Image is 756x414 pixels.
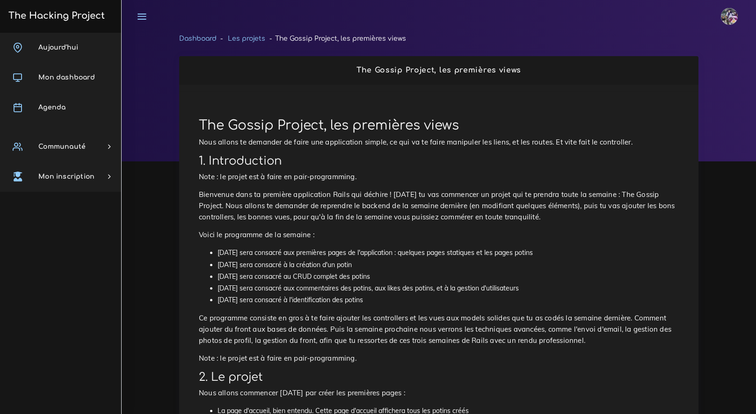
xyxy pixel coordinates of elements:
p: Ce programme consiste en gros à te faire ajouter les controllers et les vues aux models solides q... [199,312,679,346]
span: Mon inscription [38,173,94,180]
h2: 2. Le projet [199,370,679,384]
li: [DATE] sera consacré au CRUD complet des potins [218,271,679,283]
span: Agenda [38,104,65,111]
p: Note : le projet est à faire en pair-programming. [199,171,679,182]
p: Note : le projet est à faire en pair-programming. [199,353,679,364]
span: Communauté [38,143,86,150]
p: Nous allons commencer [DATE] par créer les premières pages : [199,387,679,399]
span: Mon dashboard [38,74,95,81]
h2: The Gossip Project, les premières views [189,66,689,75]
li: The Gossip Project, les premières views [265,33,406,44]
p: Nous allons te demander de faire une application simple, ce qui va te faire manipuler les liens, ... [199,137,679,148]
li: [DATE] sera consacré aux premières pages de l'application : quelques pages statiques et les pages... [218,247,679,259]
a: Dashboard [179,35,217,42]
p: Voici le programme de la semaine : [199,229,679,240]
span: Aujourd'hui [38,44,78,51]
h3: The Hacking Project [6,11,105,21]
img: eg54bupqcshyolnhdacp.jpg [721,8,738,25]
li: [DATE] sera consacré aux commentaires des potins, aux likes des potins, et à la gestion d'utilisa... [218,283,679,294]
p: Bienvenue dans ta première application Rails qui déchire ! [DATE] tu vas commencer un projet qui ... [199,189,679,223]
a: Les projets [228,35,265,42]
h2: 1. Introduction [199,154,679,168]
li: [DATE] sera consacré à l'identification des potins [218,294,679,306]
h1: The Gossip Project, les premières views [199,118,679,134]
li: [DATE] sera consacré à la création d'un potin [218,259,679,271]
